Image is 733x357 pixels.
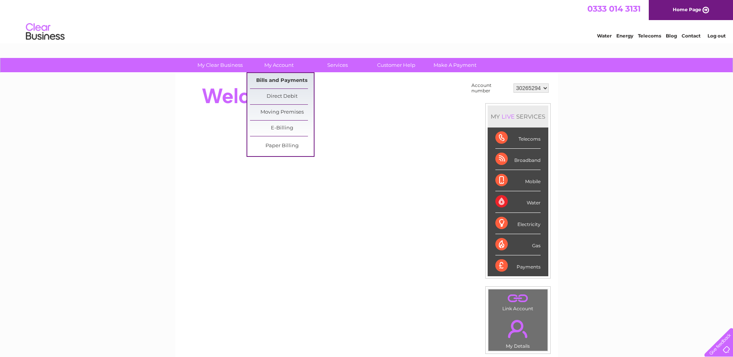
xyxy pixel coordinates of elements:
[682,33,701,39] a: Contact
[488,105,548,127] div: MY SERVICES
[488,289,548,313] td: Link Account
[638,33,661,39] a: Telecoms
[250,121,314,136] a: E-Billing
[490,315,546,342] a: .
[488,313,548,351] td: My Details
[250,105,314,120] a: Moving Premises
[495,191,541,212] div: Water
[423,58,487,72] a: Make A Payment
[490,291,546,305] a: .
[707,33,726,39] a: Log out
[587,4,641,14] a: 0333 014 3131
[495,255,541,276] div: Payments
[666,33,677,39] a: Blog
[247,58,311,72] a: My Account
[364,58,428,72] a: Customer Help
[495,170,541,191] div: Mobile
[250,138,314,154] a: Paper Billing
[469,81,512,95] td: Account number
[616,33,633,39] a: Energy
[306,58,369,72] a: Services
[500,113,516,120] div: LIVE
[184,4,549,37] div: Clear Business is a trading name of Verastar Limited (registered in [GEOGRAPHIC_DATA] No. 3667643...
[495,234,541,255] div: Gas
[495,213,541,234] div: Electricity
[188,58,252,72] a: My Clear Business
[495,127,541,149] div: Telecoms
[26,20,65,44] img: logo.png
[250,89,314,104] a: Direct Debit
[250,73,314,88] a: Bills and Payments
[495,149,541,170] div: Broadband
[597,33,612,39] a: Water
